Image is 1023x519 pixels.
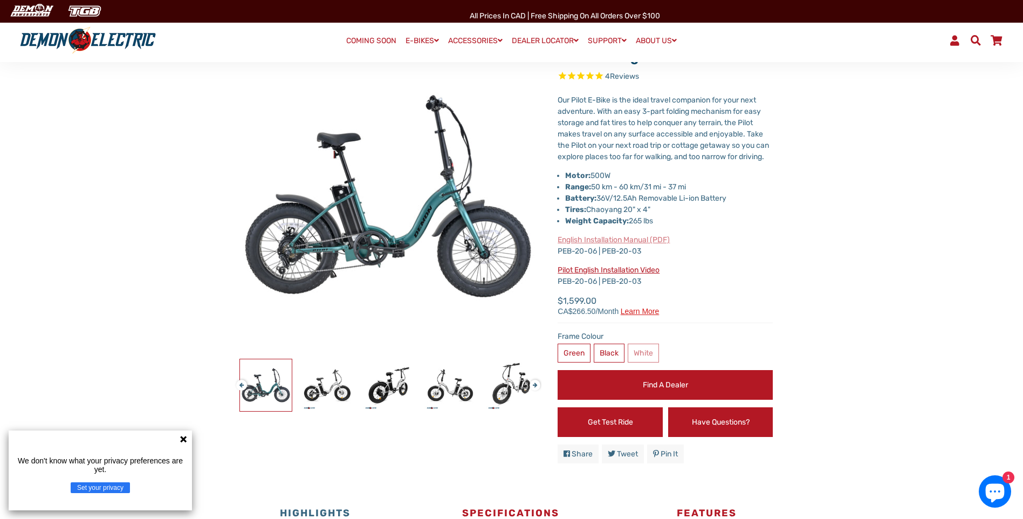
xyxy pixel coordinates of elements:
p: 265 lbs [565,215,773,227]
span: All Prices in CAD | Free shipping on all orders over $100 [470,11,660,21]
a: ABOUT US [632,33,681,49]
a: SUPPORT [584,33,630,49]
p: PEB-20-06 | PEB-20-03 [558,234,773,257]
a: COMING SOON [342,33,400,49]
span: Reviews [610,72,639,81]
label: Black [594,344,624,363]
img: Pilot Folding eBike - Demon Electric [363,359,415,411]
img: Demon Electric [5,2,57,20]
button: Previous [236,374,243,387]
img: Pilot Folding eBike - Demon Electric [301,359,353,411]
img: Pilot Folding eBike - Demon Electric [424,359,476,411]
img: Pilot Folding eBike - Demon Electric [486,359,538,411]
button: Set your privacy [71,482,130,493]
img: Pilot Folding eBike [240,359,292,411]
span: Pin it [661,449,678,459]
p: We don't know what your privacy preferences are yet. [13,456,188,474]
a: English Installation Manual (PDF) [558,235,670,244]
label: Frame Colour [558,331,773,342]
span: Share [572,449,593,459]
a: E-BIKES [402,33,443,49]
strong: Battery: [565,194,596,203]
strong: Range: [565,182,591,192]
a: ACCESSORIES [444,33,506,49]
a: Pilot English Installation Video [558,265,660,275]
p: PEB-20-06 | PEB-20-03 [558,264,773,287]
strong: Tires: [565,205,586,214]
span: 4 reviews [605,72,639,81]
a: Have Questions? [668,407,773,437]
span: 50 km - 60 km/31 mi - 37 mi [565,182,686,192]
strong: Weight Capacity: [565,216,629,226]
img: TGB Canada [63,2,107,20]
a: DEALER LOCATOR [508,33,582,49]
span: Tweet [617,449,638,459]
label: White [628,344,659,363]
button: Next [530,374,536,387]
span: $1,599.00 [558,295,659,315]
span: Chaoyang 20" x 4" [565,205,650,214]
img: Demon Electric logo [16,26,160,54]
span: 500W [591,171,610,180]
span: 36V/12.5Ah Removable Li-ion Battery [565,194,726,203]
a: Get Test Ride [558,407,663,437]
span: Rated 5.0 out of 5 stars 4 reviews [558,71,773,83]
label: Green [558,344,591,363]
a: Find a Dealer [558,370,773,400]
inbox-online-store-chat: Shopify online store chat [976,475,1014,510]
p: Our Pilot E-Bike is the ideal travel companion for your next adventure. With an easy 3-part foldi... [558,94,773,162]
strong: Motor: [565,171,591,180]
